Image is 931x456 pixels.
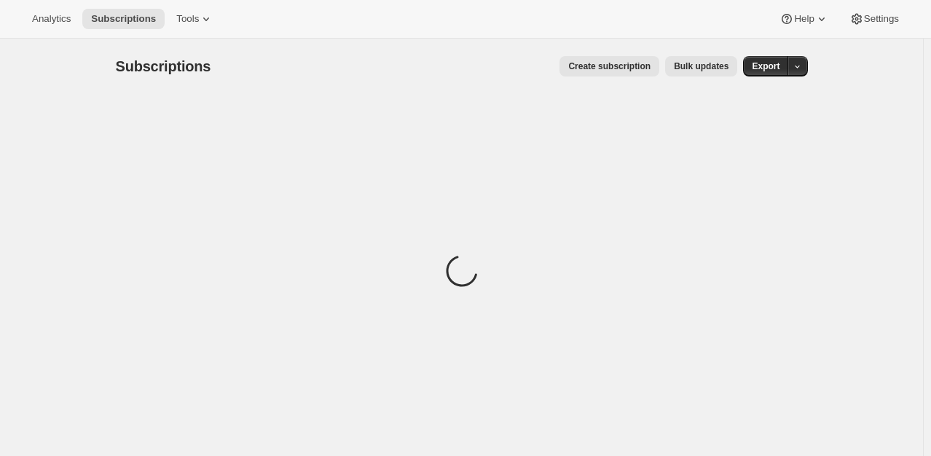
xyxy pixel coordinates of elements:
button: Settings [841,9,908,29]
button: Analytics [23,9,79,29]
button: Help [771,9,837,29]
span: Bulk updates [674,60,728,72]
span: Subscriptions [116,58,211,74]
button: Export [743,56,788,76]
button: Bulk updates [665,56,737,76]
button: Create subscription [559,56,659,76]
button: Subscriptions [82,9,165,29]
span: Create subscription [568,60,651,72]
button: Tools [168,9,222,29]
span: Analytics [32,13,71,25]
span: Tools [176,13,199,25]
span: Subscriptions [91,13,156,25]
span: Help [794,13,814,25]
span: Export [752,60,779,72]
span: Settings [864,13,899,25]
